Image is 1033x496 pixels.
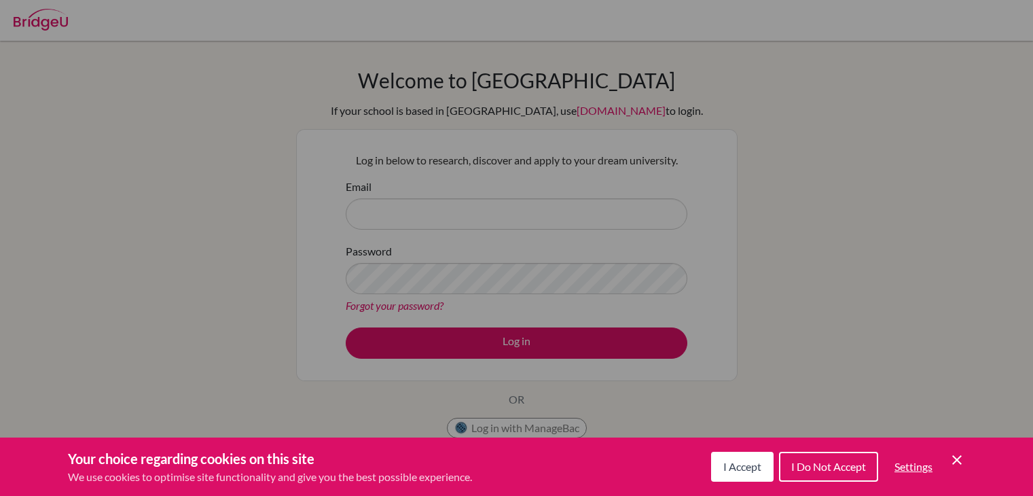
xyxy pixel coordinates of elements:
[723,460,761,473] span: I Accept
[779,452,878,482] button: I Do Not Accept
[711,452,774,482] button: I Accept
[68,448,472,469] h3: Your choice regarding cookies on this site
[949,452,965,468] button: Save and close
[791,460,866,473] span: I Do Not Accept
[68,469,472,485] p: We use cookies to optimise site functionality and give you the best possible experience.
[894,460,932,473] span: Settings
[884,453,943,480] button: Settings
